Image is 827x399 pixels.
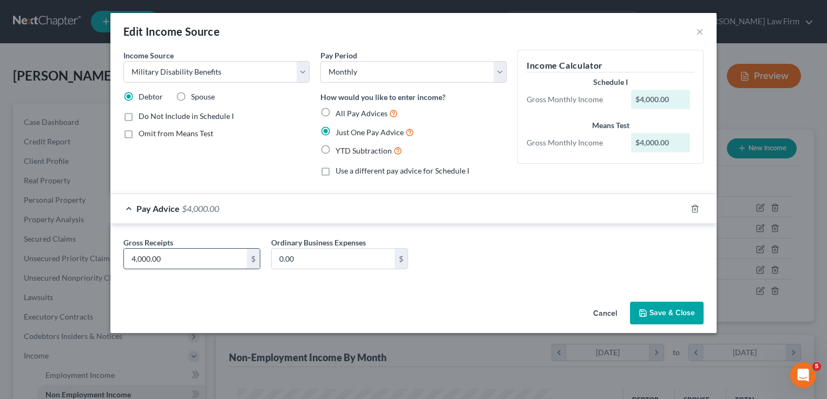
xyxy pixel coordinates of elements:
span: Spouse [191,92,215,101]
div: Edit Income Source [123,24,220,39]
span: Debtor [139,92,163,101]
h5: Income Calculator [527,59,694,72]
span: Just One Pay Advice [336,128,404,137]
span: Use a different pay advice for Schedule I [336,166,469,175]
label: Pay Period [320,50,357,61]
label: Ordinary Business Expenses [271,237,366,248]
input: 0.00 [124,249,247,269]
span: Pay Advice [136,203,180,214]
label: How would you like to enter income? [320,91,445,103]
div: Schedule I [527,77,694,88]
span: Omit from Means Test [139,129,213,138]
span: $4,000.00 [182,203,219,214]
div: $ [395,249,408,269]
button: Save & Close [630,302,704,324]
div: Gross Monthly Income [521,94,626,105]
button: × [696,25,704,38]
div: $4,000.00 [631,90,691,109]
span: Income Source [123,51,174,60]
input: 0.00 [272,249,395,269]
iframe: Intercom live chat [790,362,816,388]
div: Means Test [527,120,694,131]
span: YTD Subtraction [336,146,392,155]
span: 5 [812,362,821,371]
div: $4,000.00 [631,133,691,152]
div: Gross Monthly Income [521,137,626,148]
span: All Pay Advices [336,109,388,118]
span: Do Not Include in Schedule I [139,111,234,121]
div: $ [247,249,260,269]
label: Gross Receipts [123,237,173,248]
button: Cancel [585,303,626,324]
